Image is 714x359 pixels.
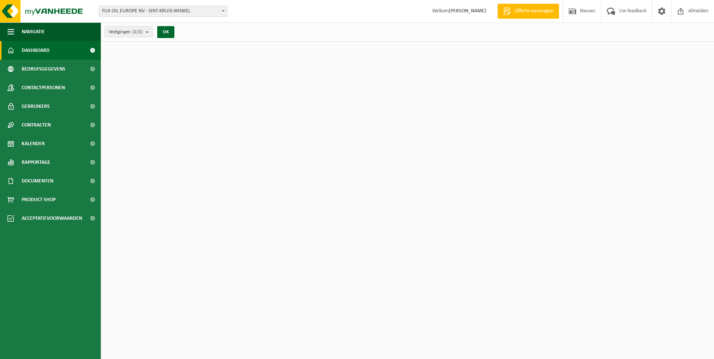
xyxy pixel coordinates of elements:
span: Bedrijfsgegevens [22,60,65,78]
span: Rapportage [22,153,50,172]
span: FUJI OIL EUROPE NV - SINT-KRUIS-WINKEL [99,6,227,16]
span: Kalender [22,134,45,153]
span: Contactpersonen [22,78,65,97]
span: Documenten [22,172,53,190]
span: Navigatie [22,22,45,41]
span: Dashboard [22,41,50,60]
button: OK [157,26,174,38]
a: Offerte aanvragen [497,4,559,19]
span: Offerte aanvragen [513,7,555,15]
span: Gebruikers [22,97,50,116]
span: Vestigingen [109,26,143,38]
span: Contracten [22,116,51,134]
button: Vestigingen(2/2) [105,26,153,37]
count: (2/2) [133,29,143,34]
span: Product Shop [22,190,56,209]
span: FUJI OIL EUROPE NV - SINT-KRUIS-WINKEL [99,6,227,17]
span: Acceptatievoorwaarden [22,209,82,228]
strong: [PERSON_NAME] [449,8,486,14]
